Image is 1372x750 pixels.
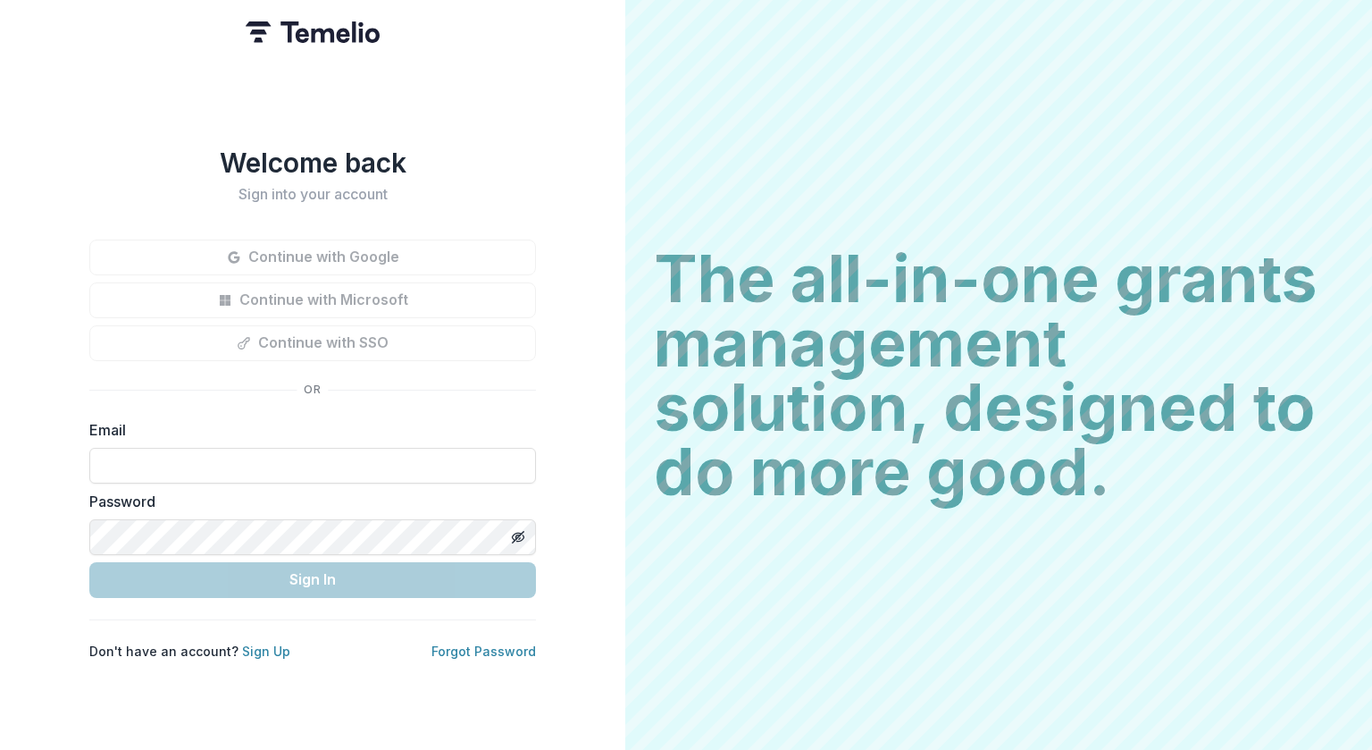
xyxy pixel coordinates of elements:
button: Sign In [89,562,536,598]
button: Continue with Microsoft [89,282,536,318]
button: Continue with SSO [89,325,536,361]
label: Password [89,491,525,512]
h2: Sign into your account [89,186,536,203]
h1: Welcome back [89,147,536,179]
a: Sign Up [242,644,290,659]
p: Don't have an account? [89,642,290,661]
img: Temelio [246,21,380,43]
label: Email [89,419,525,441]
a: Forgot Password [431,644,536,659]
button: Continue with Google [89,240,536,275]
button: Toggle password visibility [504,523,532,552]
